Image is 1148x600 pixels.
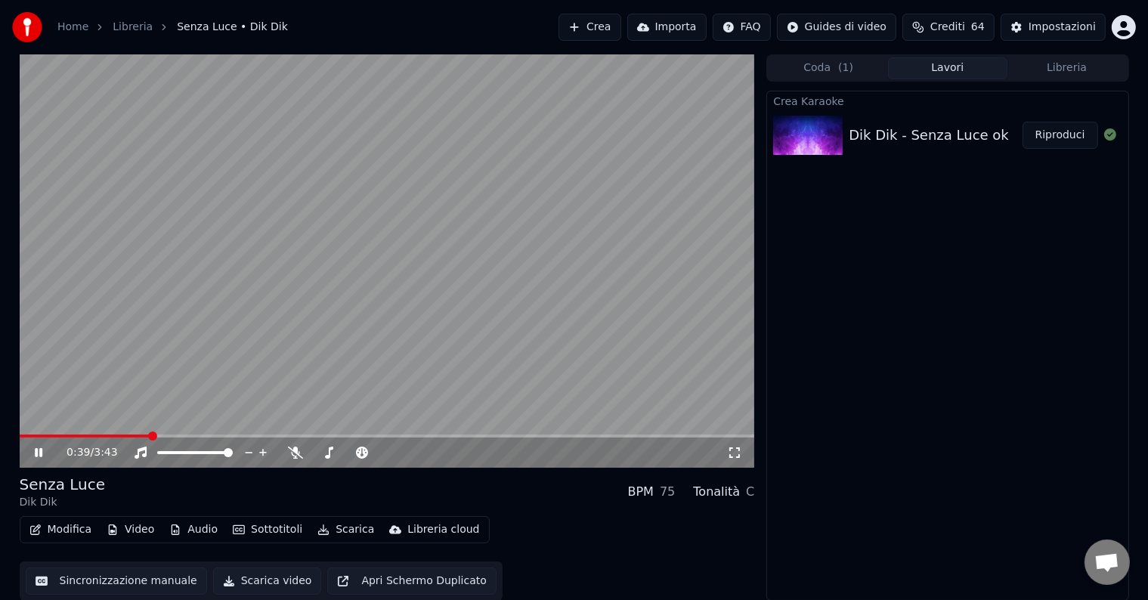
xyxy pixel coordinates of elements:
[971,20,985,35] span: 64
[227,519,308,540] button: Sottotitoli
[559,14,620,41] button: Crea
[628,483,654,501] div: BPM
[693,483,740,501] div: Tonalità
[769,57,888,79] button: Coda
[777,14,896,41] button: Guides di video
[1001,14,1106,41] button: Impostazioni
[12,12,42,42] img: youka
[311,519,380,540] button: Scarica
[177,20,288,35] span: Senza Luce • Dik Dik
[767,91,1128,110] div: Crea Karaoke
[94,445,117,460] span: 3:43
[23,519,98,540] button: Modifica
[57,20,288,35] nav: breadcrumb
[1029,20,1096,35] div: Impostazioni
[713,14,771,41] button: FAQ
[67,445,103,460] div: /
[849,125,1009,146] div: Dik Dik - Senza Luce ok
[1007,57,1127,79] button: Libreria
[838,60,853,76] span: ( 1 )
[746,483,754,501] div: C
[57,20,88,35] a: Home
[327,568,496,595] button: Apri Schermo Duplicato
[26,568,207,595] button: Sincronizzazione manuale
[1023,122,1098,149] button: Riproduci
[660,483,675,501] div: 75
[20,474,106,495] div: Senza Luce
[163,519,224,540] button: Audio
[902,14,995,41] button: Crediti64
[407,522,479,537] div: Libreria cloud
[67,445,90,460] span: 0:39
[627,14,707,41] button: Importa
[113,20,153,35] a: Libreria
[930,20,965,35] span: Crediti
[888,57,1007,79] button: Lavori
[101,519,160,540] button: Video
[20,495,106,510] div: Dik Dik
[213,568,322,595] button: Scarica video
[1085,540,1130,585] a: Aprire la chat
